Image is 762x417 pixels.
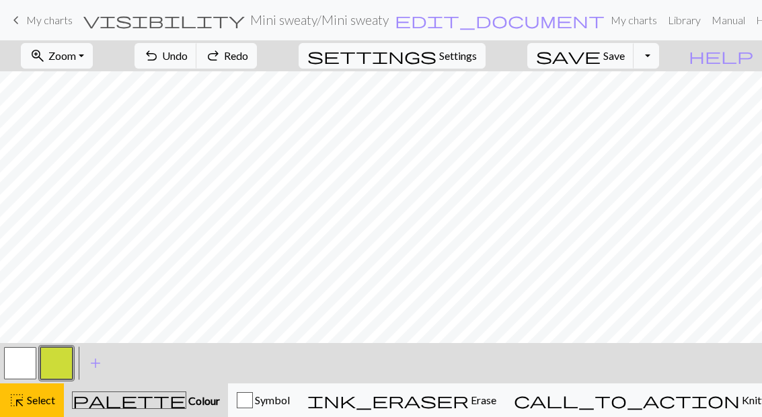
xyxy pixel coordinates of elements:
[30,46,46,65] span: zoom_in
[186,394,220,407] span: Colour
[605,7,662,34] a: My charts
[8,11,24,30] span: keyboard_arrow_left
[64,383,228,417] button: Colour
[527,43,634,69] button: Save
[162,49,188,62] span: Undo
[299,43,486,69] button: SettingsSettings
[9,391,25,410] span: highlight_alt
[73,391,186,410] span: palette
[250,12,389,28] h2: Mini sweaty / Mini sweaty
[21,43,93,69] button: Zoom
[8,9,73,32] a: My charts
[307,391,469,410] span: ink_eraser
[514,391,740,410] span: call_to_action
[536,46,601,65] span: save
[224,49,248,62] span: Redo
[706,7,751,34] a: Manual
[26,13,73,26] span: My charts
[205,46,221,65] span: redo
[143,46,159,65] span: undo
[395,11,605,30] span: edit_document
[662,7,706,34] a: Library
[135,43,197,69] button: Undo
[83,11,245,30] span: visibility
[196,43,257,69] button: Redo
[307,46,436,65] span: settings
[689,46,753,65] span: help
[87,354,104,373] span: add
[48,49,76,62] span: Zoom
[228,383,299,417] button: Symbol
[253,393,290,406] span: Symbol
[299,383,505,417] button: Erase
[25,393,55,406] span: Select
[469,393,496,406] span: Erase
[439,48,477,64] span: Settings
[603,49,625,62] span: Save
[307,48,436,64] i: Settings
